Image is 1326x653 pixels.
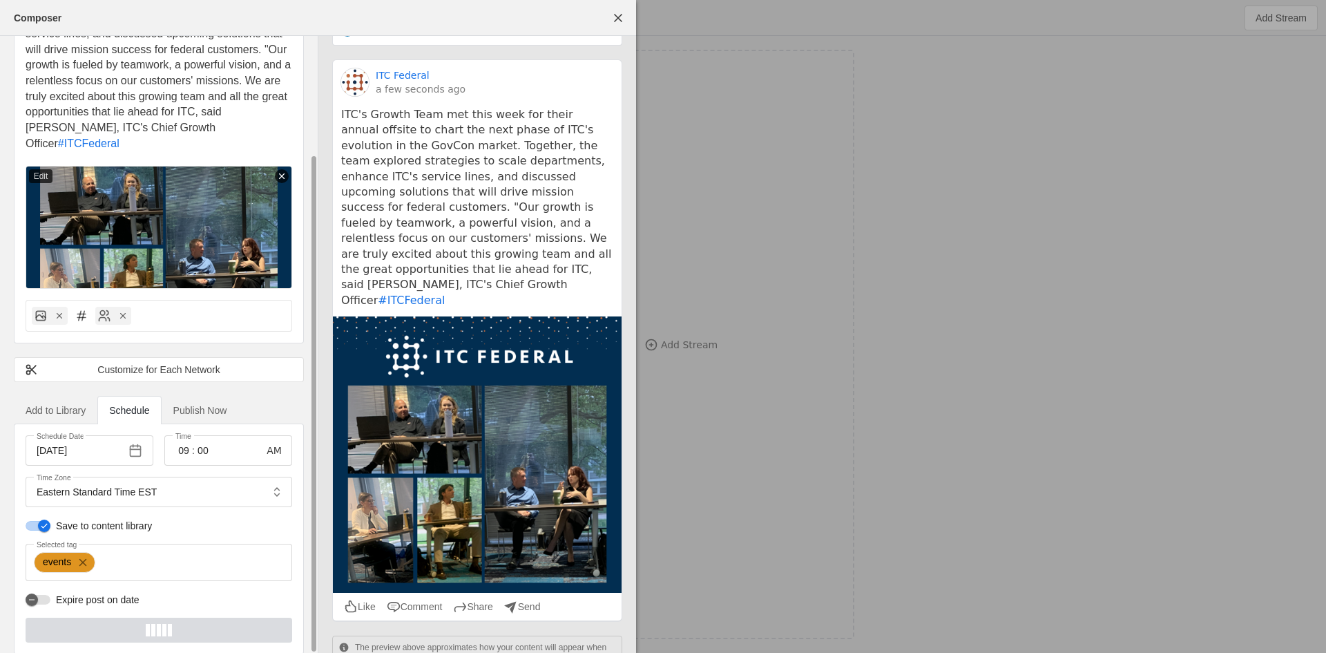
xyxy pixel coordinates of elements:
button: Select Timezone [265,480,289,504]
li: Share [453,600,492,614]
div: remove [275,169,289,183]
span: : [192,444,195,457]
div: Composer [14,11,61,25]
a: ITC Federal [376,68,430,82]
input: Minutes [195,442,211,459]
input: Hours [175,442,192,459]
img: cache [341,68,369,96]
a: a few seconds ago [376,82,465,96]
button: Customize for Each Network [14,357,304,382]
li: Send [504,600,541,614]
img: 949e39db-d412-4528-97e4-3aa3092d75ca [26,166,292,289]
li: Comment [387,600,443,614]
span: Add to Library [26,406,86,415]
span: Schedule [109,406,149,415]
span: Publish Now [173,406,227,415]
mat-label: Time Zone [37,471,71,484]
li: Like [344,600,376,614]
span: events [43,555,71,570]
label: Expire post on date [50,593,140,607]
span: #ITCFederal [58,138,119,149]
mat-label: Selected tag [37,538,77,551]
label: Save to content library [50,519,152,533]
a: #ITCFederal [378,294,445,307]
img: undefined [333,316,622,593]
div: Customize for Each Network [25,363,293,377]
mat-label: Schedule Date [37,430,84,442]
mat-label: Time [175,430,191,442]
button: AM [262,438,287,463]
div: Edit [29,169,52,183]
pre: ITC's Growth Team met this week for their annual offsite to chart the next phase of ITC's evoluti... [341,107,613,308]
